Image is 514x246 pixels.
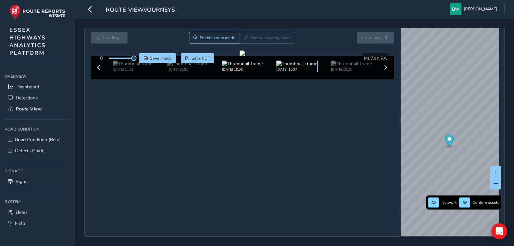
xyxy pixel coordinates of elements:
a: Defects Guide [5,145,70,156]
span: Detections [16,95,38,101]
span: ESSEX HIGHWAYS ANALYTICS PLATFORM [9,26,46,57]
div: Map marker [445,135,454,148]
span: Help [15,220,25,227]
div: [DATE] 10:23 [331,67,372,72]
span: Save image [150,56,172,61]
a: Signs [5,176,70,187]
img: Thumbnail frame [276,61,317,67]
div: [DATE] 10:08 [222,67,263,72]
span: Dashboard [16,84,39,90]
div: Signage [5,166,70,176]
span: Save PDF [191,56,210,61]
button: Zoom [189,32,240,44]
div: Overview [5,71,70,81]
img: rr logo [9,5,65,20]
img: diamond-layout [450,3,461,15]
span: Signs [16,178,27,185]
a: Route View [5,103,70,114]
span: [PERSON_NAME] [464,3,497,15]
span: Route View [16,106,42,112]
div: [DATE] 11:01 [113,67,154,72]
div: Open Intercom Messenger [491,223,507,239]
div: [DATE] 08:31 [167,67,208,72]
div: [DATE] 15:37 [276,67,317,72]
img: Thumbnail frame [331,61,372,67]
img: Thumbnail frame [113,61,154,67]
img: Thumbnail frame [167,61,208,67]
span: route-view/journeys [106,6,175,15]
span: Confirm assets [473,200,499,205]
span: ML73 NBA [364,55,387,62]
a: Dashboard [5,81,70,92]
a: Road Condition (Beta) [5,134,70,145]
button: [PERSON_NAME] [450,3,500,15]
a: Users [5,207,70,218]
span: Network [441,200,457,205]
button: PDF [181,53,215,63]
span: Enable zoom mode [200,35,235,40]
span: Road Condition (Beta) [15,137,61,143]
button: Save [139,53,176,63]
img: Thumbnail frame [222,61,263,67]
a: Detections [5,92,70,103]
span: Users [16,209,28,216]
a: Help [5,218,70,229]
span: Defects Guide [15,148,44,154]
div: System [5,197,70,207]
div: Road Condition [5,124,70,134]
